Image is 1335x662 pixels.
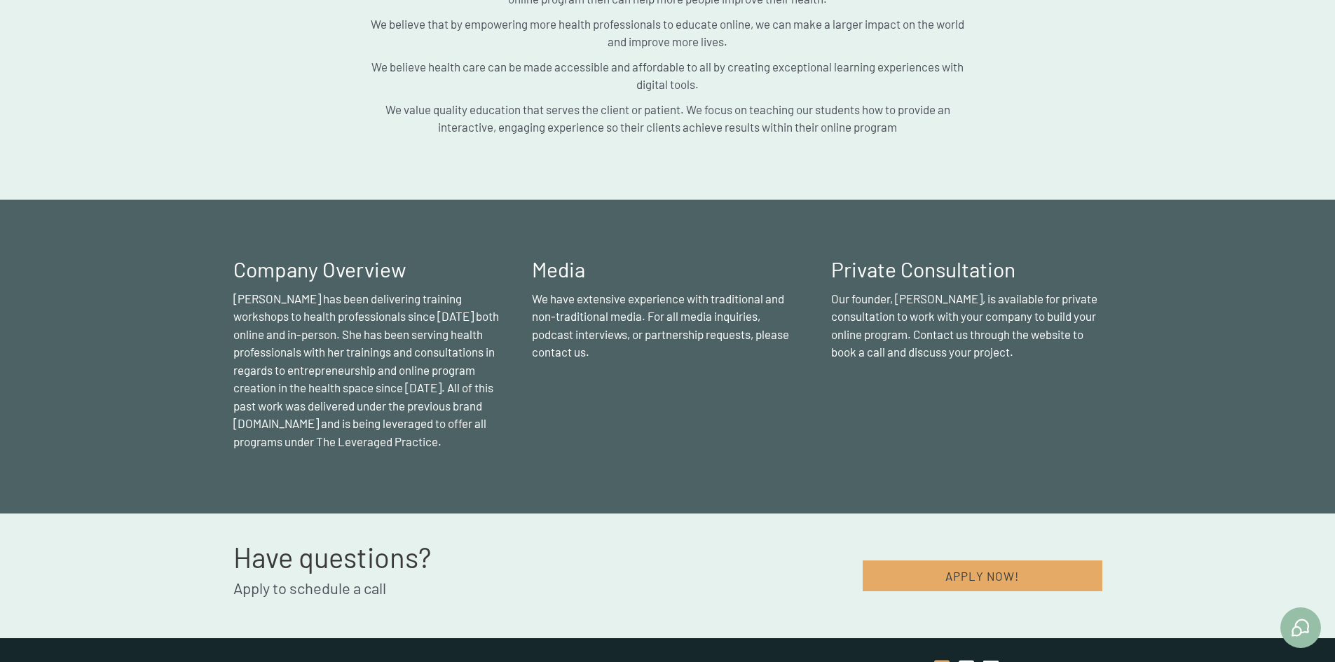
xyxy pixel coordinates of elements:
[233,542,842,579] h2: Have questions?
[367,101,969,144] p: We value quality education that serves the client or patient. We focus on teaching our students h...
[233,579,842,598] p: Apply to schedule a call
[863,560,1102,591] a: Apply Now!
[532,290,803,368] p: We have extensive experience with traditional and non-traditional media. For all media inquiries,...
[233,290,505,458] p: [PERSON_NAME] has been delivering training workshops to health professionals since [DATE] both on...
[233,256,406,282] span: Company Overview
[831,290,1102,368] p: Our founder, [PERSON_NAME], is available for private consultation to work with your company to bu...
[367,58,969,101] p: We believe health care can be made accessible and affordable to all by creating exceptional learn...
[367,15,969,58] p: We believe that by empowering more health professionals to educate online, we can make a larger i...
[831,256,1015,282] span: Private Consultation
[945,569,1019,583] span: Apply Now!
[532,256,585,282] span: Media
